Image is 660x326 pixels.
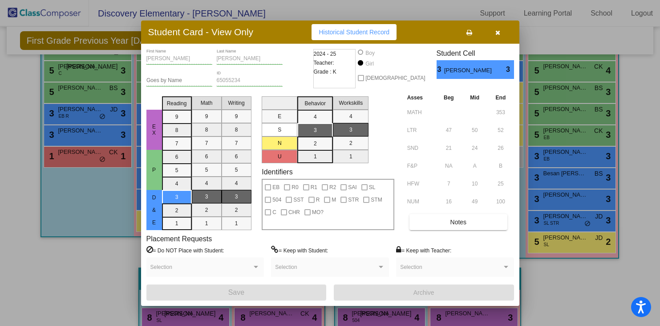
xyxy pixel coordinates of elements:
span: 3 [506,64,514,75]
span: STR [348,194,359,205]
button: Archive [334,285,514,301]
div: Girl [365,60,374,68]
th: Mid [462,93,488,103]
span: Teacher: [314,58,334,67]
input: assessment [407,195,433,208]
span: [DEMOGRAPHIC_DATA] [365,73,425,83]
button: Historical Student Record [312,24,397,40]
span: SST [293,194,304,205]
label: = Keep with Teacher: [396,246,451,255]
span: Archive [413,289,434,296]
th: Beg [436,93,462,103]
span: 3 [437,64,444,75]
span: STM [371,194,382,205]
span: R1 [311,182,317,193]
input: Enter ID [217,78,283,84]
label: Placement Requests [146,235,212,243]
h3: Student Card - View Only [148,26,254,37]
input: assessment [407,106,433,119]
button: Notes [409,214,507,230]
input: goes by name [146,78,212,84]
h3: Student Cell [437,49,514,58]
label: = Do NOT Place with Student: [146,246,224,255]
label: Identifiers [262,168,292,176]
div: Boy [365,49,375,57]
span: EB [272,182,279,193]
span: Notes [450,219,467,226]
span: Grade : K [314,67,336,76]
span: 504 [272,194,281,205]
input: assessment [407,141,433,155]
label: = Keep with Student: [271,246,328,255]
th: Asses [405,93,436,103]
span: CHR [288,207,300,218]
span: D & E [150,194,158,226]
span: R2 [329,182,336,193]
span: M [332,194,336,205]
th: End [487,93,514,103]
span: R0 [292,182,298,193]
span: SAI [348,182,356,193]
span: SL [369,182,376,193]
span: [PERSON_NAME] [444,66,494,75]
button: Save [146,285,327,301]
span: EX [150,124,158,136]
input: assessment [407,124,433,137]
span: R [316,194,320,205]
span: P [150,167,158,173]
span: Historical Student Record [319,29,389,36]
span: Save [228,289,244,296]
input: assessment [407,159,433,173]
span: MO? [312,207,324,218]
span: C [272,207,276,218]
input: assessment [407,177,433,190]
span: 2024 - 25 [314,50,336,58]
